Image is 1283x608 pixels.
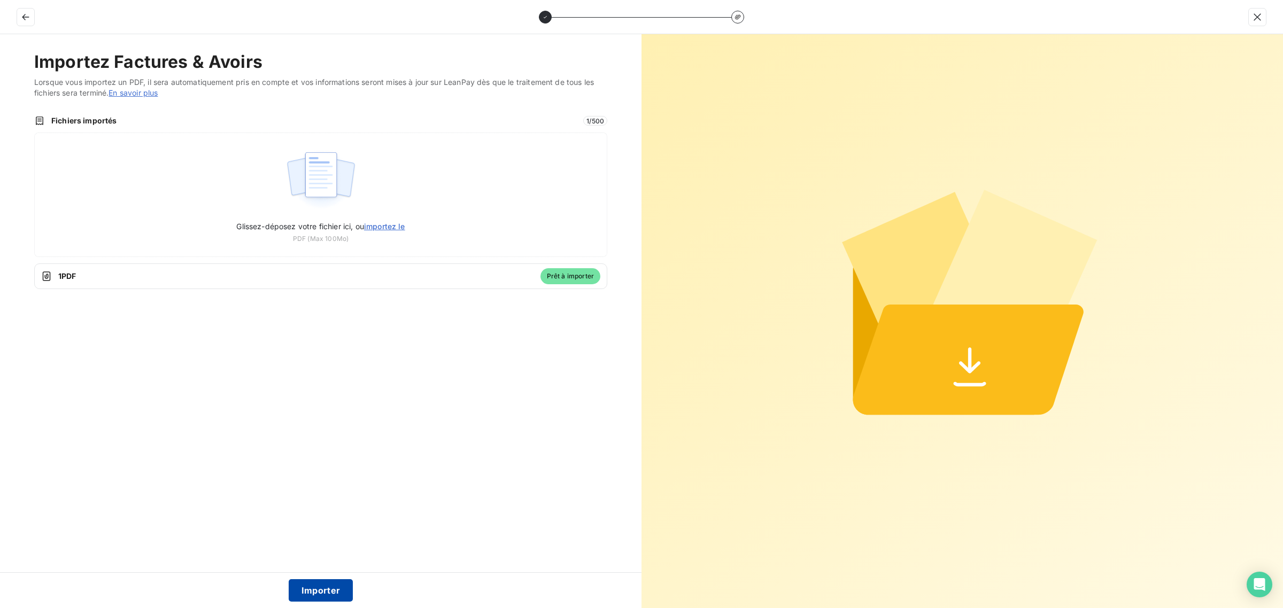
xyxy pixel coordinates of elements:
[34,77,607,98] span: Lorsque vous importez un PDF, il sera automatiquement pris en compte et vos informations seront m...
[236,222,405,231] span: Glissez-déposez votre fichier ici, ou
[34,51,607,73] h2: Importez Factures & Avoirs
[293,234,349,244] span: PDF (Max 100Mo)
[583,116,607,126] span: 1 / 500
[289,579,353,602] button: Importer
[364,222,405,231] span: importez le
[540,268,600,284] span: Prêt à importer
[51,115,577,126] span: Fichiers importés
[109,88,158,97] a: En savoir plus
[1247,572,1272,597] div: Open Intercom Messenger
[58,271,534,282] span: 1 PDF
[285,146,357,214] img: illustration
